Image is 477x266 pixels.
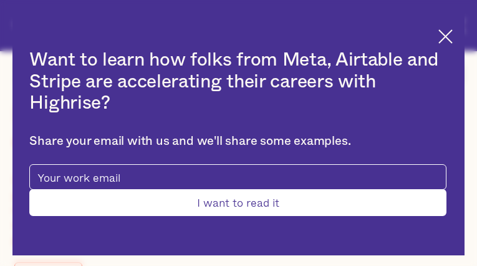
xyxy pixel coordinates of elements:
form: pop-up-modal-form [29,164,446,216]
input: Your work email [29,164,446,190]
h2: Want to learn how folks from Meta, Airtable and Stripe are accelerating their careers with Highrise? [29,49,446,114]
div: Share your email with us and we'll share some examples. [29,134,446,149]
img: Cross icon [438,29,453,44]
input: I want to read it [29,189,446,216]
